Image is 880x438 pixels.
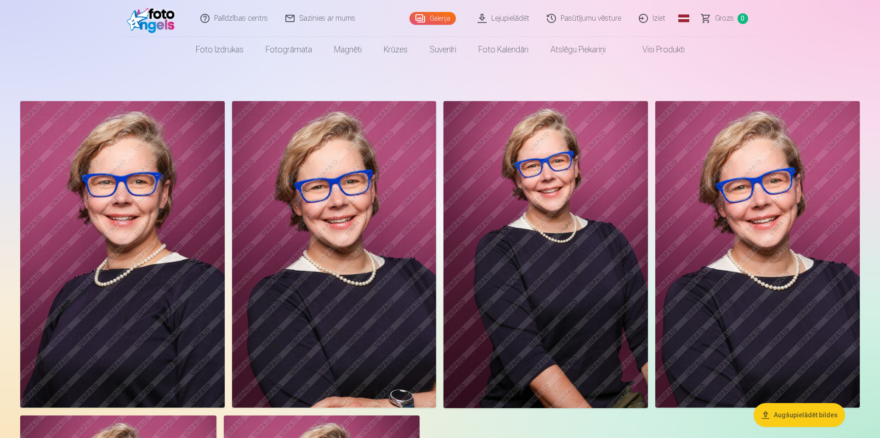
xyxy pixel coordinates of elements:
a: Krūzes [373,37,419,63]
button: Augšupielādēt bildes [754,403,845,427]
span: Grozs [715,13,734,24]
span: 0 [738,13,748,24]
a: Foto kalendāri [467,37,539,63]
img: /fa1 [127,4,180,33]
a: Galerija [409,12,456,25]
a: Foto izdrukas [185,37,255,63]
a: Atslēgu piekariņi [539,37,617,63]
a: Visi produkti [617,37,696,63]
a: Suvenīri [419,37,467,63]
a: Magnēti [323,37,373,63]
a: Fotogrāmata [255,37,323,63]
